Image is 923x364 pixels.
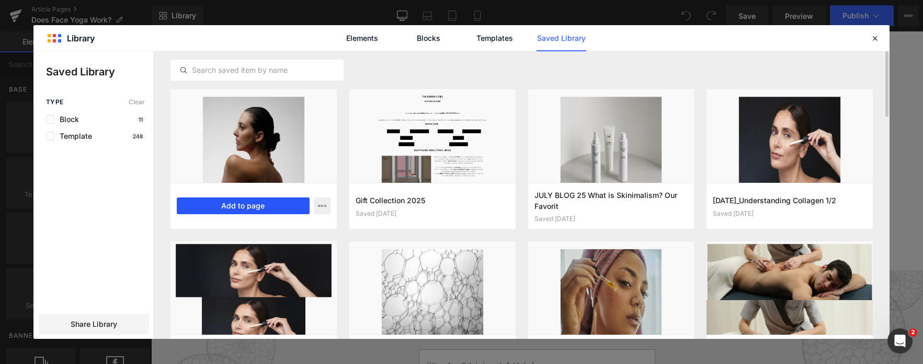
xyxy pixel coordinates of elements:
h3: Gift Collection 2025 [356,195,509,206]
span: Clear [129,98,145,106]
button: Add to page [177,197,310,214]
a: Explore Template [339,162,433,183]
a: Blocks [404,25,453,51]
p: 11 [136,116,145,123]
span: Block [54,115,79,124]
span: Template [54,132,92,140]
p: Ik wil de [ comfort zone ] nieuwsbrief ontvangen en op de hoogte blijven van al het nieuws! [268,291,504,308]
a: Saved Library [537,25,586,51]
p: or Drag & Drop elements from left sidebar [89,191,683,198]
a: Elements [337,25,387,51]
p: Saved Library [46,64,153,80]
iframe: Intercom live chat [887,328,913,354]
div: Saved [DATE] [534,215,688,223]
strong: Profiteer van 10% korting op je eerste bestelling [316,282,455,290]
h4: Meld je nu aan voor onze nieuwsbrief! [268,255,504,275]
span: Type [46,98,64,106]
span: Share Library [71,319,117,329]
span: 2 [909,328,917,337]
input: Search saved item by name [171,64,343,76]
p: Start building your page [89,34,683,47]
p: 248 [131,133,145,139]
h3: [DATE]_Understanding Collagen 1/2 [713,195,867,206]
h3: JULY BLOG 25 What is Skinimalism? Our Favorit [534,190,688,211]
div: Saved [DATE] [356,210,509,217]
a: Templates [470,25,520,51]
input: Uw e-mail adres [268,318,504,347]
div: Saved [DATE] [713,210,867,217]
